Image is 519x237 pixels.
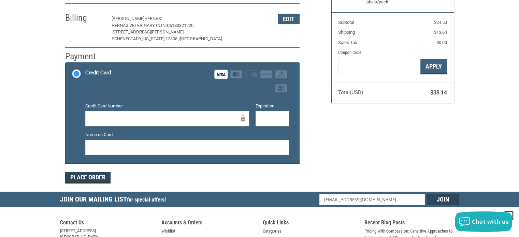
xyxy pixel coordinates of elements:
[161,219,256,228] h5: Accounts & Orders
[85,103,249,109] label: Credit Card Number
[434,30,447,35] span: $13.64
[364,219,459,228] h5: Recent Blog Posts
[319,194,425,205] input: Email
[127,196,166,203] span: for special offers!
[256,103,289,109] label: Expiration
[60,192,169,209] h5: Join Our Mailing List
[420,59,447,74] button: Apply
[144,16,161,21] span: Hernas
[263,228,282,235] a: Categories
[60,219,155,228] h5: Contact Us
[112,23,170,28] span: Hernas Veterinary Clinic
[338,40,357,45] span: Sales Tax
[85,67,111,78] div: Credit Card
[112,16,144,21] span: [PERSON_NAME]
[338,20,354,25] span: Subtotal
[165,36,180,41] span: 12308 /
[434,20,447,25] span: $24.50
[85,131,289,138] label: Name on Card
[455,211,512,232] button: Chat with us
[112,36,142,41] span: Schenectady,
[338,30,355,35] span: Shipping
[65,12,105,24] h2: Billing
[436,40,447,45] span: $0.00
[338,89,363,95] span: Total (USD)
[142,36,165,41] span: [US_STATE],
[427,194,459,205] input: Join
[161,228,175,235] a: Wishlist
[180,36,222,41] span: [GEOGRAPHIC_DATA]
[472,218,509,225] span: Chat with us
[338,50,361,55] a: Coupon Code
[278,14,300,24] button: Edit
[65,172,111,183] button: Place Order
[338,59,420,74] input: Gift Certificate or Coupon Code
[170,23,193,28] span: 5183821220
[112,29,184,34] span: [STREET_ADDRESS][PERSON_NAME]
[65,51,105,62] h2: Payment
[430,89,447,96] span: $38.14
[263,219,358,228] h5: Quick Links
